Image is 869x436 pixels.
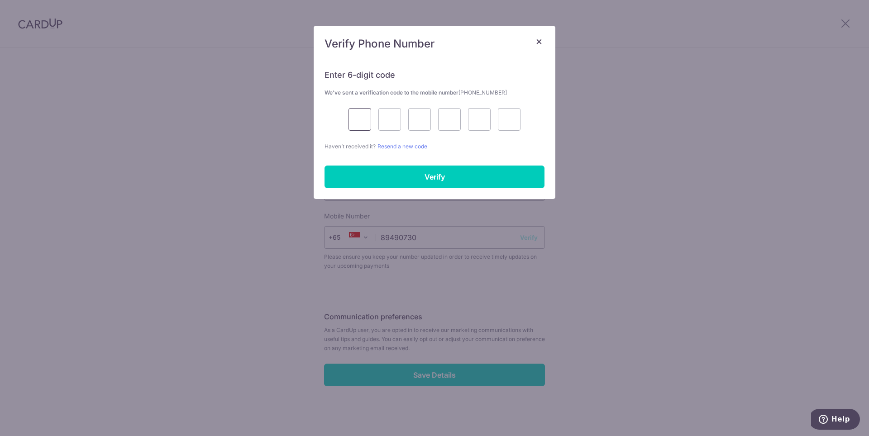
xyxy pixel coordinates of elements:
[811,409,860,431] iframe: Opens a widget where you can find more information
[325,37,544,51] h5: Verify Phone Number
[325,143,376,150] span: Haven’t received it?
[325,89,507,96] strong: We’ve sent a verification code to the mobile number
[377,143,427,150] a: Resend a new code
[325,70,544,81] h6: Enter 6-digit code
[325,166,544,188] input: Verify
[458,89,507,96] span: [PHONE_NUMBER]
